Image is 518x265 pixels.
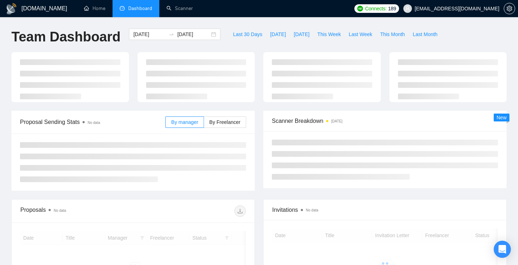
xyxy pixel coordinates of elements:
button: Last 30 Days [229,29,266,40]
button: This Month [376,29,409,40]
img: logo [6,3,17,15]
span: No data [88,121,100,125]
button: Last Week [345,29,376,40]
span: dashboard [120,6,125,11]
span: No data [54,209,66,212]
a: searchScanner [166,5,193,11]
a: setting [504,6,515,11]
img: upwork-logo.png [357,6,363,11]
a: homeHome [84,5,105,11]
h1: Team Dashboard [11,29,120,45]
span: New [497,115,507,120]
span: Proposal Sending Stats [20,117,165,126]
span: By Freelancer [209,119,240,125]
span: 189 [388,5,396,12]
div: Open Intercom Messenger [494,241,511,258]
span: Invitations [272,205,498,214]
span: [DATE] [270,30,286,38]
div: Proposals [20,205,133,217]
span: Last 30 Days [233,30,262,38]
button: setting [504,3,515,14]
button: Last Month [409,29,441,40]
input: End date [177,30,210,38]
span: Dashboard [128,5,152,11]
span: Scanner Breakdown [272,116,498,125]
span: to [169,31,174,37]
span: Last Month [413,30,437,38]
span: This Week [317,30,341,38]
span: By manager [171,119,198,125]
input: Start date [133,30,166,38]
span: Connects: [365,5,387,12]
span: This Month [380,30,405,38]
button: [DATE] [290,29,313,40]
span: No data [306,208,318,212]
span: swap-right [169,31,174,37]
button: This Week [313,29,345,40]
button: [DATE] [266,29,290,40]
time: [DATE] [331,119,342,123]
span: [DATE] [294,30,309,38]
span: user [405,6,410,11]
span: Last Week [349,30,372,38]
